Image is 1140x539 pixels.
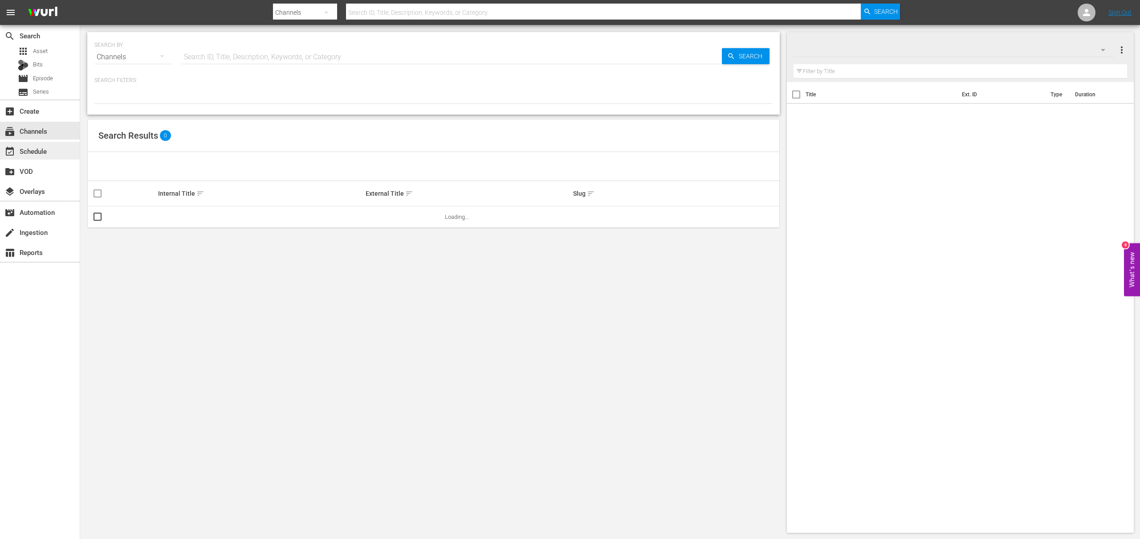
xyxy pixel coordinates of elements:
[4,31,15,41] span: Search
[1045,82,1070,107] th: Type
[33,74,53,83] span: Episode
[1116,39,1127,61] button: more_vert
[33,87,49,96] span: Series
[5,7,16,18] span: menu
[160,130,171,141] span: 0
[4,186,15,197] span: Overlays
[573,188,778,199] div: Slug
[735,48,769,64] span: Search
[33,60,43,69] span: Bits
[587,189,595,197] span: sort
[1122,241,1129,248] div: 9
[4,146,15,157] span: Schedule
[722,48,769,64] button: Search
[1070,82,1123,107] th: Duration
[405,189,413,197] span: sort
[21,2,64,23] img: ans4CAIJ8jUAAAAAAAAAAAAAAAAAAAAAAAAgQb4GAAAAAAAAAAAAAAAAAAAAAAAAJMjXAAAAAAAAAAAAAAAAAAAAAAAAgAT5G...
[4,227,15,238] span: Ingestion
[1108,9,1132,16] a: Sign Out
[4,247,15,258] span: Reports
[98,130,158,141] span: Search Results
[18,60,28,70] div: Bits
[4,106,15,117] span: Create
[18,87,28,98] span: Series
[4,207,15,218] span: Automation
[1124,243,1140,296] button: Open Feedback Widget
[806,82,957,107] th: Title
[366,188,570,199] div: External Title
[957,82,1046,107] th: Ext. ID
[861,4,900,20] button: Search
[4,166,15,177] span: VOD
[4,126,15,137] span: Channels
[196,189,204,197] span: sort
[94,45,173,70] div: Channels
[874,4,898,20] span: Search
[18,46,28,57] span: Asset
[94,77,773,84] p: Search Filters:
[18,73,28,84] span: Episode
[33,47,48,56] span: Asset
[445,214,469,220] span: Loading...
[1116,45,1127,55] span: more_vert
[158,188,363,199] div: Internal Title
